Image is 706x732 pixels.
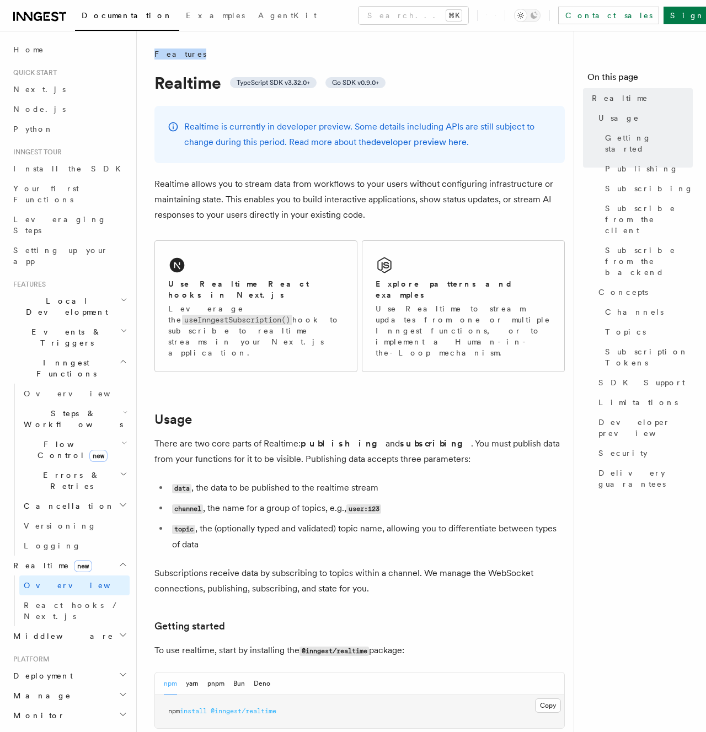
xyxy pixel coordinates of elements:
[371,137,467,147] a: developer preview here
[587,88,693,108] a: Realtime
[19,408,123,430] span: Steps & Workflows
[594,443,693,463] a: Security
[346,504,381,514] code: user:123
[19,595,130,626] a: React hooks / Next.js
[75,3,179,31] a: Documentation
[9,560,92,571] span: Realtime
[19,575,130,595] a: Overview
[9,99,130,119] a: Node.js
[592,93,648,104] span: Realtime
[601,128,693,159] a: Getting started
[9,295,120,317] span: Local Development
[598,287,648,298] span: Concepts
[19,465,130,496] button: Errors & Retries
[154,412,192,427] a: Usage
[9,68,57,77] span: Quick start
[601,179,693,198] a: Subscribing
[601,240,693,282] a: Subscribe from the backend
[362,240,565,372] a: Explore patterns and examplesUse Realtime to stream updates from one or multiple Inngest function...
[237,78,310,87] span: TypeScript SDK v3.32.0+
[9,326,120,348] span: Events & Triggers
[13,164,127,173] span: Install the SDK
[601,198,693,240] a: Subscribe from the client
[24,541,81,550] span: Logging
[82,11,173,20] span: Documentation
[182,315,292,325] code: useInngestSubscription()
[172,504,203,514] code: channel
[207,672,224,695] button: pnpm
[9,357,119,379] span: Inngest Functions
[168,707,180,715] span: npm
[19,384,130,403] a: Overview
[400,438,471,449] strong: subscribing
[89,450,108,462] span: new
[19,496,130,516] button: Cancellation
[13,125,54,133] span: Python
[9,40,130,60] a: Home
[605,346,693,368] span: Subscription Tokens
[9,159,130,179] a: Install the SDK
[598,377,685,388] span: SDK Support
[24,521,97,530] span: Versioning
[164,672,177,695] button: npm
[359,7,468,24] button: Search...⌘K
[9,686,130,706] button: Manage
[446,10,462,21] kbd: ⌘K
[9,690,71,701] span: Manage
[598,112,639,123] span: Usage
[9,384,130,556] div: Inngest Functions
[74,560,92,572] span: new
[13,246,108,266] span: Setting up your app
[605,163,678,174] span: Publishing
[594,282,693,302] a: Concepts
[605,203,693,236] span: Subscribe from the client
[605,245,693,278] span: Subscribe from the backend
[13,85,66,94] span: Next.js
[169,521,565,552] li: , the (optionally typed and validated) topic name, allowing you to differentiate between types of...
[332,78,379,87] span: Go SDK v0.9.0+
[9,575,130,626] div: Realtimenew
[154,436,565,467] p: There are two core parts of Realtime: and . You must publish data from your functions for it to b...
[598,397,678,408] span: Limitations
[598,417,693,439] span: Developer preview
[9,710,65,721] span: Monitor
[252,3,323,30] a: AgentKit
[13,184,79,204] span: Your first Functions
[587,71,693,88] h4: On this page
[9,556,130,575] button: Realtimenew
[154,643,565,659] p: To use realtime, start by installing the package:
[9,706,130,725] button: Monitor
[211,707,276,715] span: @inngest/realtime
[168,278,344,300] h2: Use Realtime React hooks in Next.js
[154,566,565,596] p: Subscriptions receive data by subscribing to topics within a channel. We manage the WebSocket con...
[605,132,693,154] span: Getting started
[154,618,225,634] a: Getting started
[605,306,664,317] span: Channels
[19,434,130,465] button: Flow Controlnew
[154,73,565,93] h1: Realtime
[186,672,199,695] button: yarn
[376,303,551,358] p: Use Realtime to stream updates from one or multiple Inngest functions, or to implement a Human-in...
[169,480,565,496] li: , the data to be published to the realtime stream
[9,119,130,139] a: Python
[19,403,130,434] button: Steps & Workflows
[301,438,386,449] strong: publishing
[180,707,207,715] span: install
[376,278,551,300] h2: Explore patterns and examples
[598,448,648,459] span: Security
[19,516,130,536] a: Versioning
[9,79,130,99] a: Next.js
[9,291,130,322] button: Local Development
[233,672,245,695] button: Bun
[9,666,130,686] button: Deployment
[9,626,130,646] button: Middleware
[594,392,693,412] a: Limitations
[254,672,270,695] button: Deno
[9,240,130,271] a: Setting up your app
[9,148,62,157] span: Inngest tour
[19,500,115,512] span: Cancellation
[19,470,120,492] span: Errors & Retries
[9,631,114,642] span: Middleware
[258,11,317,20] span: AgentKit
[9,322,130,353] button: Events & Triggers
